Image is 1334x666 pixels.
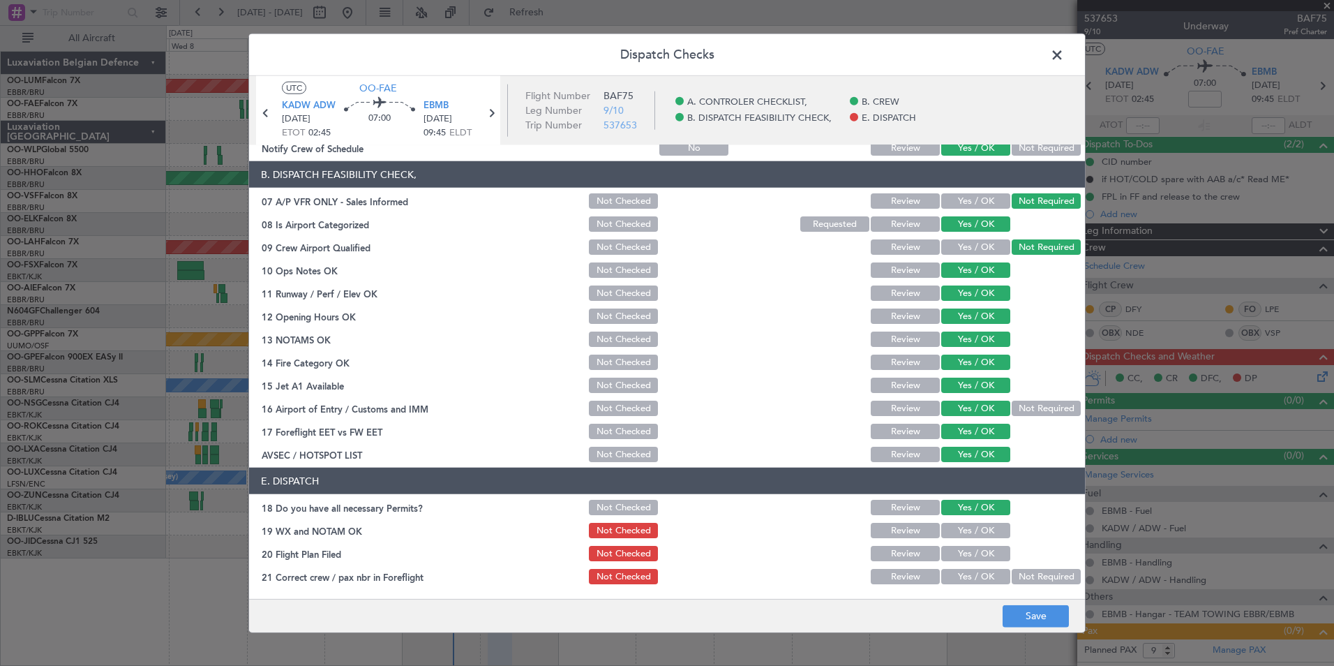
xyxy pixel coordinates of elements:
[1012,239,1081,255] button: Not Required
[1012,140,1081,156] button: Not Required
[1012,193,1081,209] button: Not Required
[1012,401,1081,416] button: Not Required
[1012,569,1081,584] button: Not Required
[249,34,1085,76] header: Dispatch Checks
